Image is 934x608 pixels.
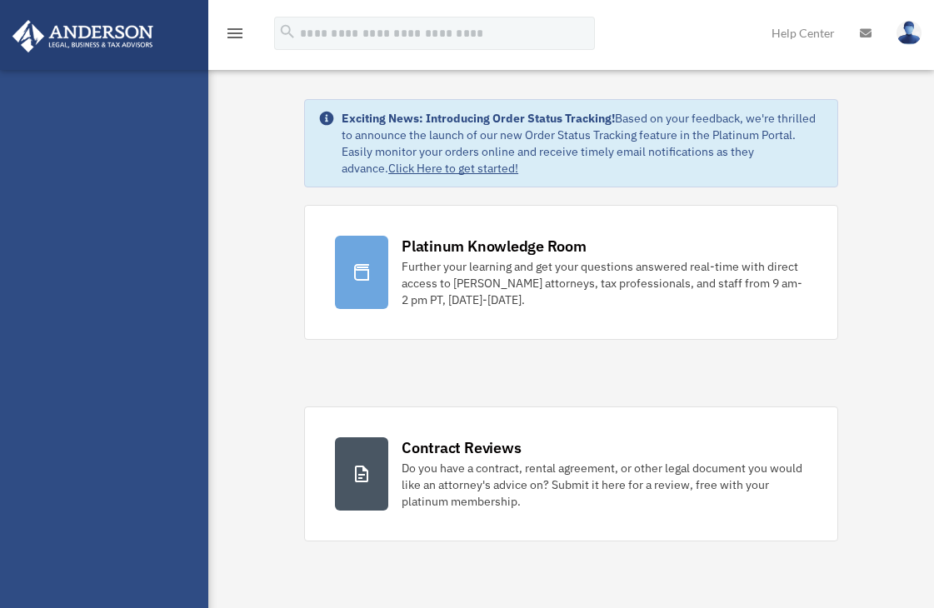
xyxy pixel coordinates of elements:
img: Anderson Advisors Platinum Portal [7,20,158,52]
a: Click Here to get started! [388,161,518,176]
a: Contract Reviews Do you have a contract, rental agreement, or other legal document you would like... [304,406,838,541]
i: menu [225,23,245,43]
div: Contract Reviews [402,437,521,458]
i: search [278,22,297,41]
strong: Exciting News: Introducing Order Status Tracking! [342,111,615,126]
div: Further your learning and get your questions answered real-time with direct access to [PERSON_NAM... [402,258,807,308]
a: Platinum Knowledge Room Further your learning and get your questions answered real-time with dire... [304,205,838,340]
div: Based on your feedback, we're thrilled to announce the launch of our new Order Status Tracking fe... [342,110,824,177]
div: Do you have a contract, rental agreement, or other legal document you would like an attorney's ad... [402,460,807,510]
a: menu [225,29,245,43]
div: Platinum Knowledge Room [402,236,587,257]
img: User Pic [897,21,922,45]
